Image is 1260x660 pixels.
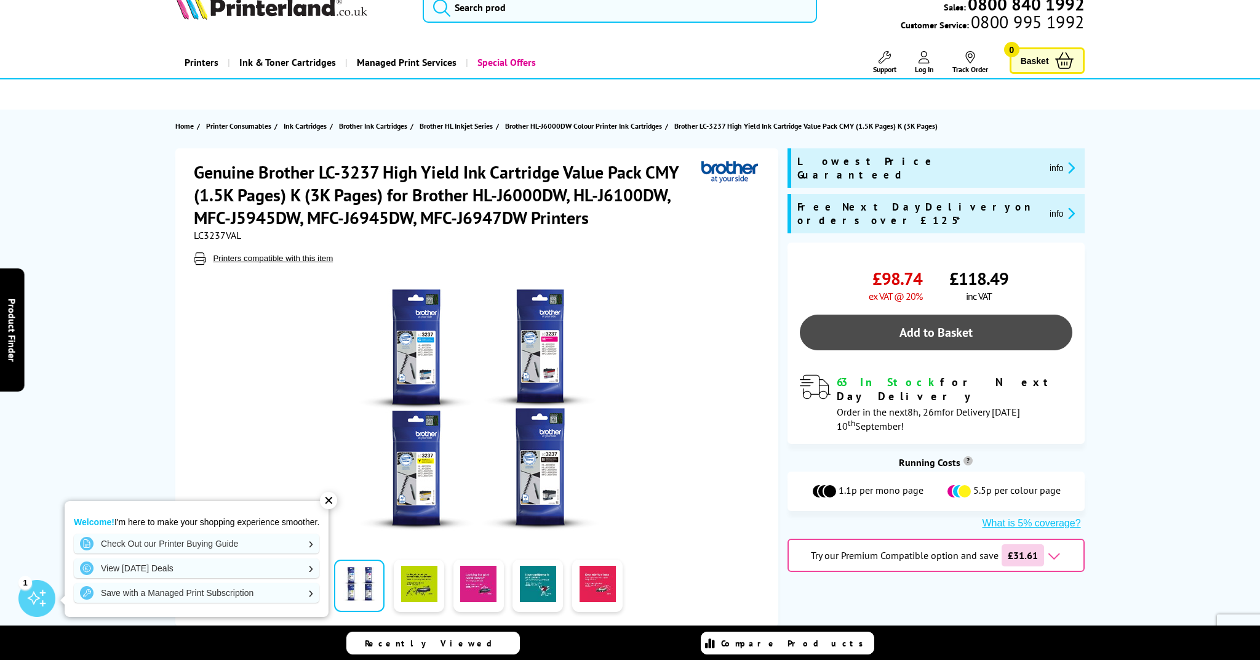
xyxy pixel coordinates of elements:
a: Recently Viewed [346,632,520,654]
a: Ink Cartridges [284,119,330,132]
span: 1.1p per mono page [839,484,923,499]
a: Support [873,51,896,74]
span: £118.49 [949,267,1008,290]
img: Brother [701,161,758,183]
span: Customer Service: [901,16,1084,31]
span: Home [175,119,194,132]
div: Running Costs [787,456,1085,469]
span: Brother HL-J6000DW Colour Printer Ink Cartridges [505,119,662,132]
span: Recently Viewed [365,638,504,649]
a: Brother HL-J6000DW Colour Printer Ink Cartridges [505,119,665,132]
a: Special Offers [466,47,545,78]
a: Check Out our Printer Buying Guide [74,534,319,553]
span: Free Next Day Delivery on orders over £125* [797,200,1040,227]
span: Lowest Price Guaranteed [797,155,1040,182]
button: promo-description [1046,161,1079,175]
span: 0 [1004,42,1019,57]
span: LC3237VAL [194,229,241,241]
a: Brother Ink Cartridges [339,119,410,132]
div: ✕ [320,492,337,509]
span: £31.61 [1002,544,1044,566]
button: promo-description [1046,206,1079,220]
span: 5.5p per colour page [973,484,1061,499]
span: Log In [915,65,934,74]
span: ex VAT @ 20% [869,290,922,302]
h1: Genuine Brother LC-3237 High Yield Ink Cartridge Value Pack CMY (1.5K Pages) K (3K Pages) for Bro... [194,161,701,229]
span: £98.74 [872,267,922,290]
span: Basket [1021,52,1049,69]
a: Brother HL Inkjet Series [420,119,496,132]
img: Brother LC-3237 High Yield Ink Cartridge Value Pack CMY (1.5K Pages) K (3K Pages) [358,289,599,531]
a: View [DATE] Deals [74,558,319,578]
div: modal_delivery [800,375,1072,432]
p: I'm here to make your shopping experience smoother. [74,517,319,528]
span: Ink & Toner Cartridges [239,47,336,78]
a: Compare Products [701,632,874,654]
span: Try our Premium Compatible option and save [811,549,999,561]
div: for Next Day Delivery [837,375,1072,403]
span: Sales: [944,1,966,13]
strong: Welcome! [74,517,114,527]
a: Printers [175,47,228,78]
span: 0800 995 1992 [969,16,1084,28]
sup: Cost per page [963,456,973,465]
a: Managed Print Services [345,47,466,78]
a: Brother LC-3237 High Yield Ink Cartridge Value Pack CMY (1.5K Pages) K (3K Pages) [674,119,941,132]
span: inc VAT [966,290,992,302]
span: Ink Cartridges [284,119,327,132]
sup: th [848,417,855,429]
a: Ink & Toner Cartridges [228,47,345,78]
a: Save with a Managed Print Subscription [74,583,319,603]
span: Brother LC-3237 High Yield Ink Cartridge Value Pack CMY (1.5K Pages) K (3K Pages) [674,119,938,132]
span: Brother HL Inkjet Series [420,119,493,132]
button: What is 5% coverage? [978,517,1084,529]
span: Support [873,65,896,74]
span: 8h, 26m [907,406,942,418]
button: Printers compatible with this item [209,253,337,264]
span: Compare Products [721,638,870,649]
a: Home [175,119,197,132]
a: Log In [915,51,934,74]
span: 63 In Stock [837,375,940,389]
a: Track Order [952,51,988,74]
span: Printer Consumables [206,119,271,132]
a: Printer Consumables [206,119,274,132]
a: Basket 0 [1010,47,1085,74]
span: Product Finder [6,299,18,362]
a: Add to Basket [800,315,1072,350]
span: Order in the next for Delivery [DATE] 10 September! [837,406,1020,432]
span: Brother Ink Cartridges [339,119,407,132]
div: 1 [18,576,32,589]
